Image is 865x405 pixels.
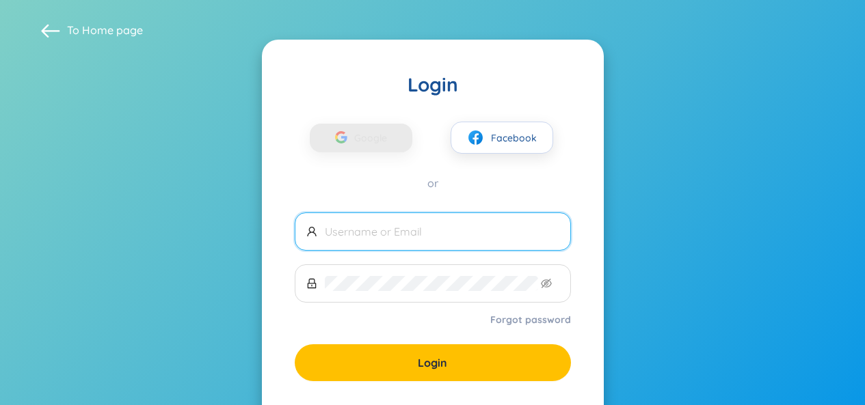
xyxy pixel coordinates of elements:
[491,130,537,145] span: Facebook
[82,23,143,37] a: Home page
[541,278,552,289] span: eye-invisible
[451,122,553,154] button: facebookFacebook
[325,224,559,239] input: Username or Email
[310,124,412,152] button: Google
[295,176,571,191] div: or
[490,313,571,326] a: Forgot password
[306,278,317,289] span: lock
[295,344,571,381] button: Login
[354,124,394,152] span: Google
[67,23,143,38] span: To
[418,355,447,370] span: Login
[467,129,484,146] img: facebook
[306,226,317,237] span: user
[295,72,571,97] div: Login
